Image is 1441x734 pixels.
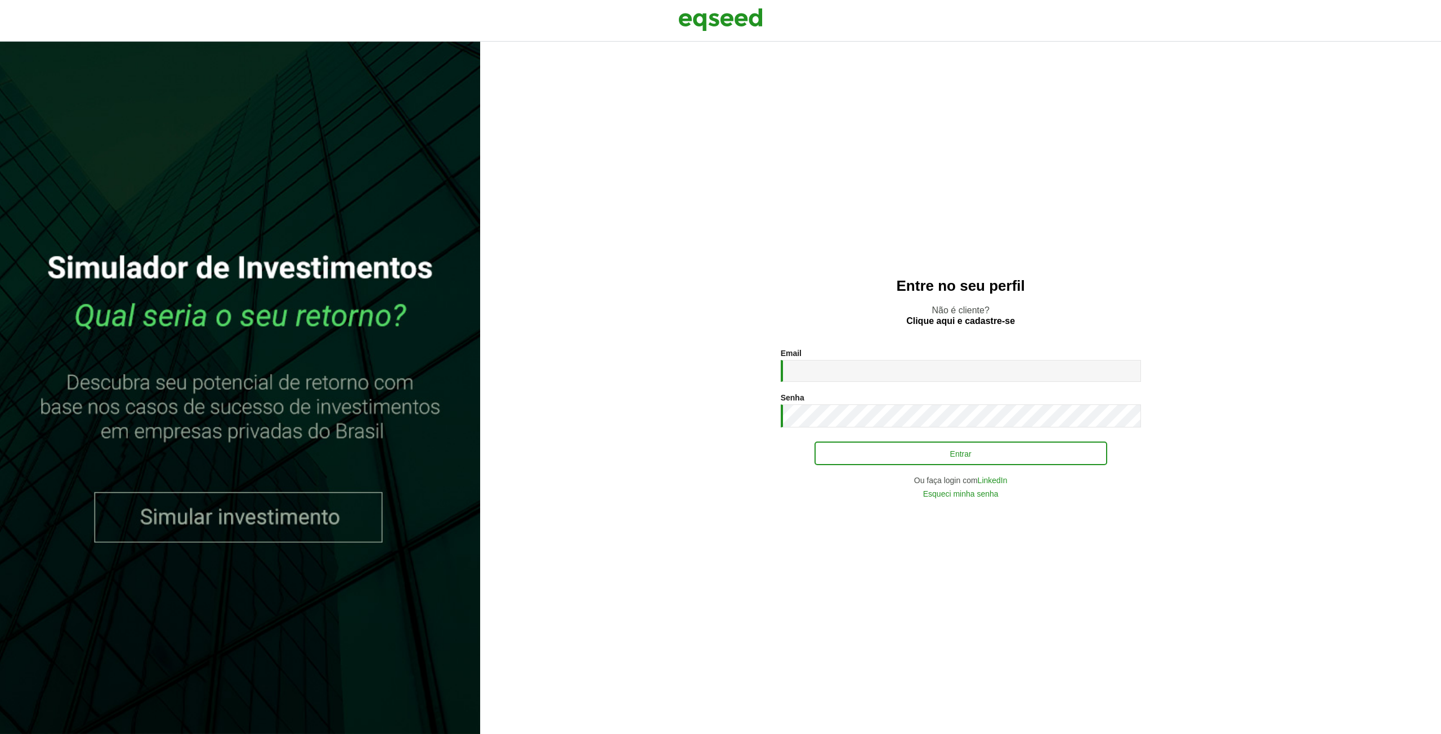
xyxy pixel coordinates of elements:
img: EqSeed Logo [678,6,763,34]
a: Clique aqui e cadastre-se [906,317,1015,326]
button: Entrar [815,442,1107,465]
a: LinkedIn [978,476,1008,484]
p: Não é cliente? [503,305,1418,326]
label: Senha [781,394,804,402]
label: Email [781,349,802,357]
a: Esqueci minha senha [923,490,999,498]
div: Ou faça login com [781,476,1141,484]
h2: Entre no seu perfil [503,278,1418,294]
